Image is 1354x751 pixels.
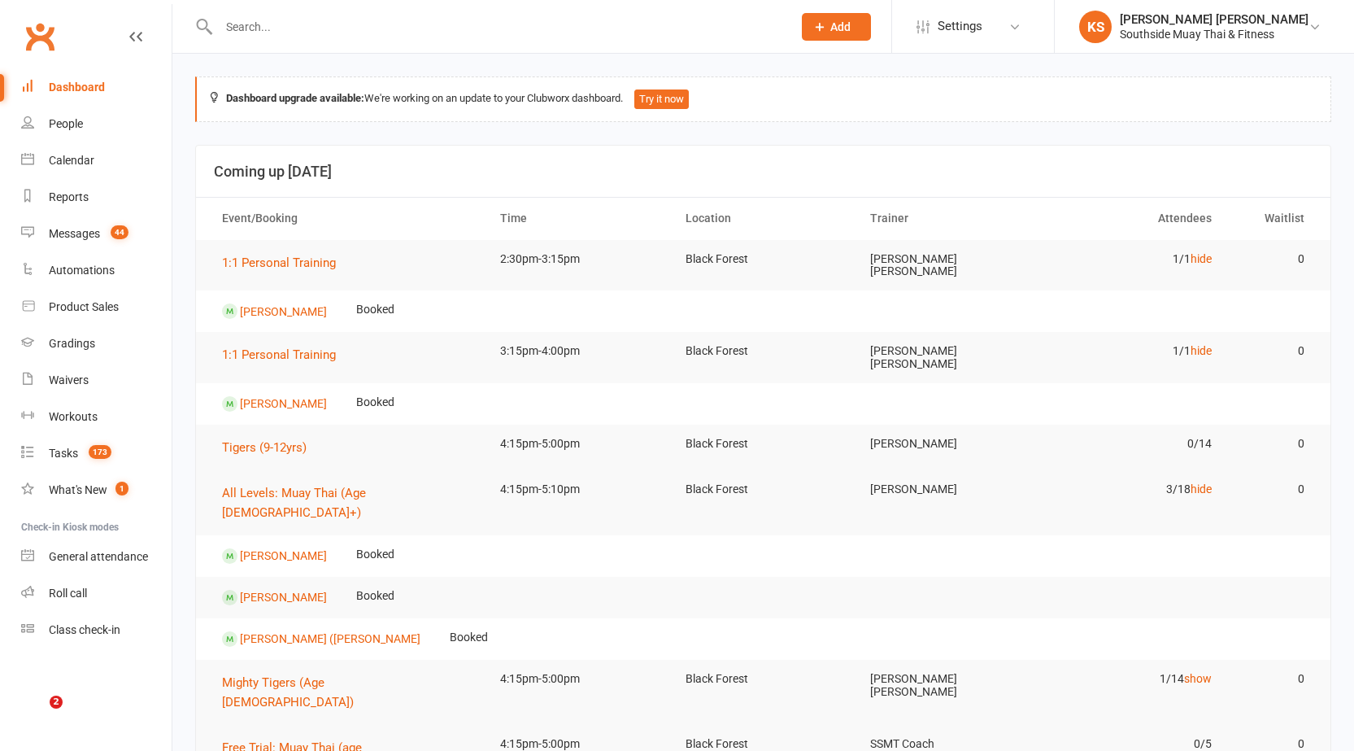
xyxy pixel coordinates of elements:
[671,240,856,278] td: Black Forest
[49,337,95,350] div: Gradings
[49,81,105,94] div: Dashboard
[240,397,327,410] a: [PERSON_NAME]
[1041,425,1226,463] td: 0/14
[226,92,364,104] strong: Dashboard upgrade available:
[21,435,172,472] a: Tasks 173
[49,300,119,313] div: Product Sales
[21,539,172,575] a: General attendance kiosk mode
[342,577,409,615] td: Booked
[1041,240,1226,278] td: 1/1
[671,198,856,239] th: Location
[49,550,148,563] div: General attendance
[856,660,1041,711] td: [PERSON_NAME] [PERSON_NAME]
[1041,660,1226,698] td: 1/14
[214,15,781,38] input: Search...
[222,673,471,712] button: Mighty Tigers (Age [DEMOGRAPHIC_DATA])
[222,438,318,457] button: Tigers (9-12yrs)
[1191,482,1212,496] a: hide
[222,483,471,522] button: All Levels: Muay Thai (Age [DEMOGRAPHIC_DATA]+)
[1191,252,1212,265] a: hide
[21,472,172,509] a: What's New1
[21,399,172,435] a: Workouts
[21,216,172,252] a: Messages 44
[49,154,94,167] div: Calendar
[485,660,671,698] td: 4:15pm-5:00pm
[1079,11,1112,43] div: KS
[1226,198,1319,239] th: Waitlist
[1184,672,1212,685] a: show
[830,20,851,33] span: Add
[856,425,1041,463] td: [PERSON_NAME]
[49,117,83,130] div: People
[214,164,1313,180] h3: Coming up [DATE]
[634,90,689,109] button: Try it now
[21,69,172,106] a: Dashboard
[21,289,172,325] a: Product Sales
[1226,660,1319,698] td: 0
[856,332,1041,383] td: [PERSON_NAME] [PERSON_NAME]
[115,482,128,496] span: 1
[1226,332,1319,370] td: 0
[671,470,856,509] td: Black Forest
[485,470,671,509] td: 4:15pm-5:10pm
[1226,425,1319,463] td: 0
[342,383,409,421] td: Booked
[49,447,78,460] div: Tasks
[671,660,856,698] td: Black Forest
[802,13,871,41] button: Add
[1191,344,1212,357] a: hide
[222,675,354,710] span: Mighty Tigers (Age [DEMOGRAPHIC_DATA])
[21,142,172,179] a: Calendar
[20,16,60,57] a: Clubworx
[240,549,327,562] a: [PERSON_NAME]
[222,253,347,273] button: 1:1 Personal Training
[89,445,111,459] span: 173
[342,535,409,574] td: Booked
[240,591,327,604] a: [PERSON_NAME]
[222,486,366,520] span: All Levels: Muay Thai (Age [DEMOGRAPHIC_DATA]+)
[49,373,89,386] div: Waivers
[938,8,982,45] span: Settings
[1041,332,1226,370] td: 1/1
[485,425,671,463] td: 4:15pm-5:00pm
[671,332,856,370] td: Black Forest
[1120,27,1308,41] div: Southside Muay Thai & Fitness
[671,425,856,463] td: Black Forest
[240,304,327,317] a: [PERSON_NAME]
[222,345,347,365] button: 1:1 Personal Training
[49,227,100,240] div: Messages
[222,255,336,270] span: 1:1 Personal Training
[485,240,671,278] td: 2:30pm-3:15pm
[342,290,409,329] td: Booked
[49,264,115,277] div: Automations
[856,198,1041,239] th: Trainer
[485,198,671,239] th: Time
[222,440,307,455] span: Tigers (9-12yrs)
[21,362,172,399] a: Waivers
[111,225,128,239] span: 44
[1120,12,1308,27] div: [PERSON_NAME] [PERSON_NAME]
[240,632,420,645] a: [PERSON_NAME] ([PERSON_NAME]
[21,325,172,362] a: Gradings
[1041,198,1226,239] th: Attendees
[21,612,172,648] a: Class kiosk mode
[21,106,172,142] a: People
[1226,240,1319,278] td: 0
[856,240,1041,291] td: [PERSON_NAME] [PERSON_NAME]
[49,410,98,423] div: Workouts
[485,332,671,370] td: 3:15pm-4:00pm
[49,623,120,636] div: Class check-in
[222,347,336,362] span: 1:1 Personal Training
[856,470,1041,509] td: [PERSON_NAME]
[49,190,89,203] div: Reports
[207,198,485,239] th: Event/Booking
[49,587,87,600] div: Roll call
[16,696,55,735] iframe: Intercom live chat
[195,76,1331,122] div: We're working on an update to your Clubworx dashboard.
[21,179,172,216] a: Reports
[1041,470,1226,509] td: 3/18
[21,252,172,289] a: Automations
[50,696,63,709] span: 2
[21,575,172,612] a: Roll call
[435,618,503,657] td: Booked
